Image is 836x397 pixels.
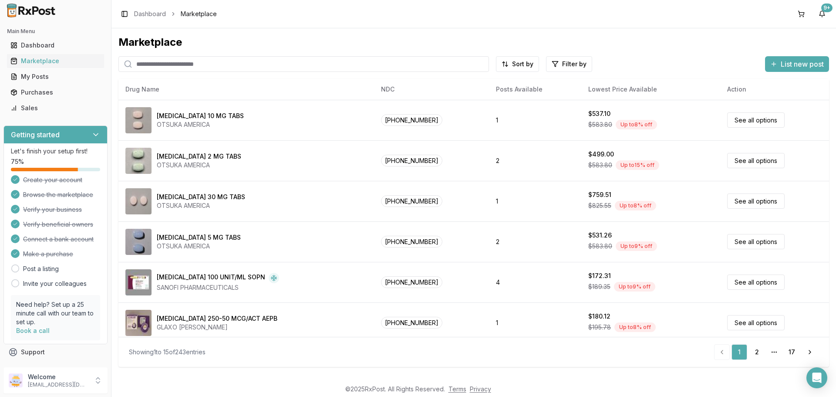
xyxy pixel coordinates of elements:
a: Go to next page [801,344,819,360]
span: Marketplace [181,10,217,18]
img: Abilify 5 MG TABS [125,229,152,255]
div: Marketplace [118,35,829,49]
button: Marketplace [3,54,108,68]
div: Open Intercom Messenger [806,367,827,388]
a: Dashboard [134,10,166,18]
span: $583.80 [588,242,612,251]
a: List new post [765,61,829,69]
div: Up to 8 % off [615,201,656,210]
a: Privacy [470,385,491,393]
h2: Main Menu [7,28,104,35]
img: Admelog SoloStar 100 UNIT/ML SOPN [125,269,152,295]
div: Up to 9 % off [614,282,655,292]
th: NDC [374,79,489,100]
span: Sort by [512,60,533,68]
a: See all options [727,153,785,168]
a: See all options [727,112,785,128]
img: Advair Diskus 250-50 MCG/ACT AEPB [125,310,152,336]
div: OTSUKA AMERICA [157,242,241,251]
div: Up to 15 % off [616,160,659,170]
div: $537.10 [588,109,610,118]
nav: pagination [714,344,819,360]
div: [MEDICAL_DATA] 250-50 MCG/ACT AEPB [157,314,277,323]
span: Verify your business [23,205,82,214]
button: Dashboard [3,38,108,52]
th: Posts Available [489,79,581,100]
span: [PHONE_NUMBER] [381,236,442,248]
a: See all options [727,315,785,330]
span: 75 % [11,157,24,166]
span: List new post [781,59,824,69]
td: 2 [489,221,581,262]
td: 1 [489,302,581,343]
span: Filter by [562,60,587,68]
div: [MEDICAL_DATA] 30 MG TABS [157,193,245,201]
p: Welcome [28,373,88,381]
span: Verify beneficial owners [23,220,93,229]
td: 2 [489,140,581,181]
div: Marketplace [10,57,101,65]
a: 2 [749,344,765,360]
a: See all options [727,234,785,249]
span: $189.35 [588,282,610,291]
a: Post a listing [23,265,59,273]
div: Up to 8 % off [614,322,656,332]
p: Let's finish your setup first! [11,147,100,156]
button: My Posts [3,70,108,84]
div: [MEDICAL_DATA] 2 MG TABS [157,152,241,161]
div: Up to 9 % off [616,241,657,251]
div: Dashboard [10,41,101,50]
button: List new post [765,56,829,72]
nav: breadcrumb [134,10,217,18]
div: SANOFI PHARMACEUTICALS [157,283,279,292]
span: $583.80 [588,120,612,129]
span: Create your account [23,176,82,184]
img: Abilify 2 MG TABS [125,148,152,174]
div: Up to 8 % off [616,120,657,129]
span: Browse the marketplace [23,190,93,199]
p: Need help? Set up a 25 minute call with our team to set up. [16,300,95,326]
button: Sales [3,101,108,115]
button: Filter by [546,56,592,72]
h3: Getting started [11,129,60,140]
a: Terms [448,385,466,393]
a: My Posts [7,69,104,85]
a: 1 [731,344,747,360]
span: [PHONE_NUMBER] [381,276,442,288]
div: [MEDICAL_DATA] 5 MG TABS [157,233,241,242]
div: OTSUKA AMERICA [157,201,245,210]
a: See all options [727,275,785,290]
div: $499.00 [588,150,614,159]
span: Make a purchase [23,250,73,258]
a: Marketplace [7,53,104,69]
div: Sales [10,104,101,112]
span: $825.55 [588,201,611,210]
button: 9+ [815,7,829,21]
a: Dashboard [7,37,104,53]
td: 1 [489,100,581,140]
a: Book a call [16,327,50,334]
div: Showing 1 to 15 of 243 entries [129,348,206,356]
button: Feedback [3,360,108,376]
td: 4 [489,262,581,302]
a: Sales [7,100,104,116]
div: $531.26 [588,231,612,240]
div: OTSUKA AMERICA [157,161,241,170]
p: [EMAIL_ADDRESS][DOMAIN_NAME] [28,381,88,388]
div: $180.12 [588,312,610,321]
span: Connect a bank account [23,235,94,244]
div: [MEDICAL_DATA] 100 UNIT/ML SOPN [157,273,265,283]
div: Purchases [10,88,101,97]
img: Abilify 30 MG TABS [125,188,152,214]
td: 1 [489,181,581,221]
div: 9+ [821,3,833,12]
div: $759.51 [588,190,611,199]
span: [PHONE_NUMBER] [381,155,442,166]
button: Support [3,344,108,360]
button: Purchases [3,85,108,99]
th: Action [720,79,829,100]
span: Feedback [21,363,51,372]
div: OTSUKA AMERICA [157,120,244,129]
span: [PHONE_NUMBER] [381,195,442,207]
span: $195.78 [588,323,611,332]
